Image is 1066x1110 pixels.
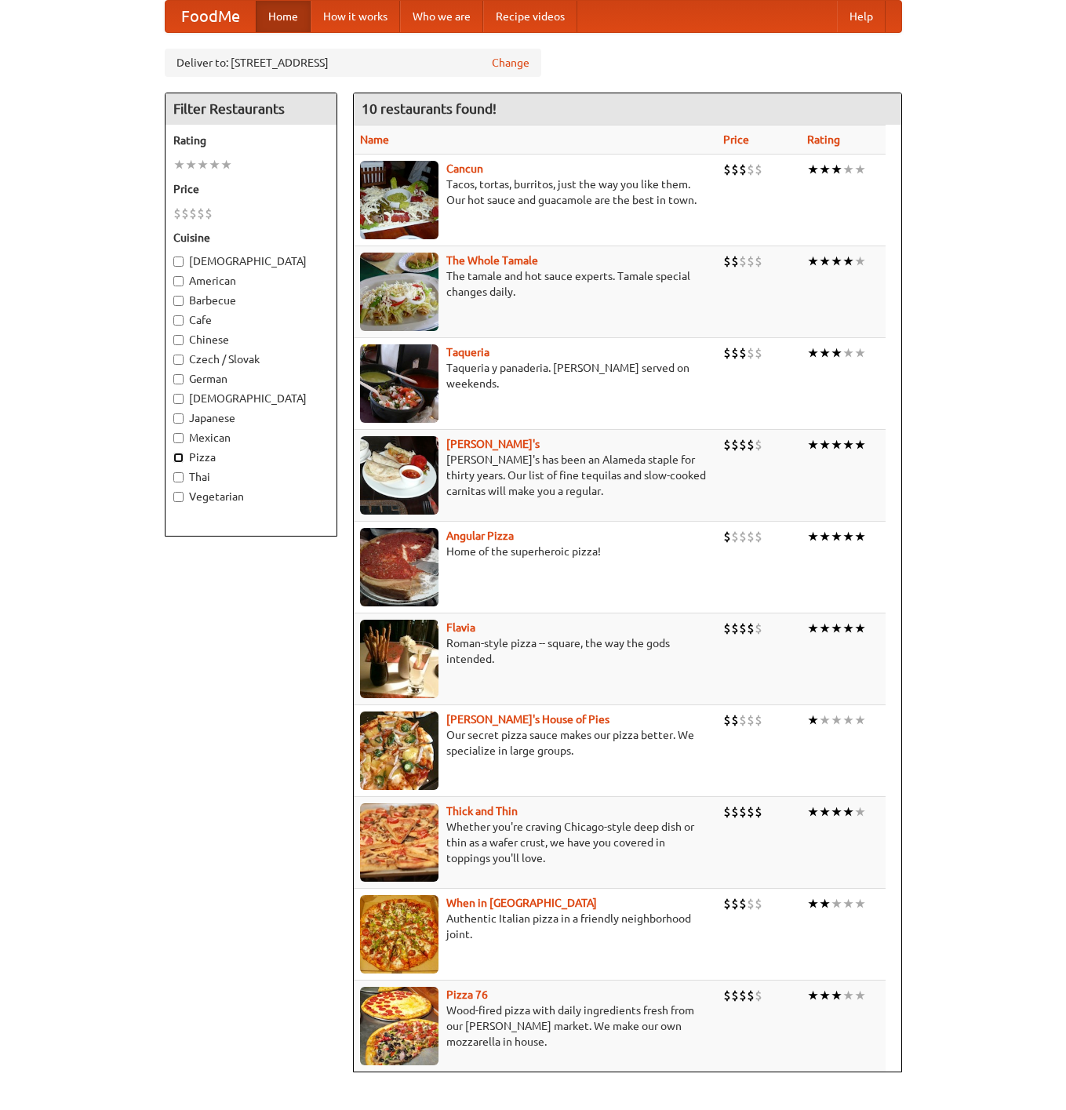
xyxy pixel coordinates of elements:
a: [PERSON_NAME]'s [446,438,540,450]
li: $ [755,161,762,178]
li: $ [189,205,197,222]
input: Thai [173,472,184,482]
li: $ [739,987,747,1004]
li: ★ [807,987,819,1004]
li: ★ [842,161,854,178]
li: ★ [842,620,854,637]
li: $ [747,344,755,362]
li: $ [755,436,762,453]
li: $ [755,711,762,729]
img: thick.jpg [360,803,438,882]
li: $ [723,895,731,912]
li: ★ [819,528,831,545]
a: Change [492,55,529,71]
li: $ [747,803,755,821]
li: ★ [807,344,819,362]
p: Taqueria y panaderia. [PERSON_NAME] served on weekends. [360,360,711,391]
li: $ [747,253,755,270]
li: $ [723,987,731,1004]
li: ★ [807,895,819,912]
li: $ [747,436,755,453]
li: $ [747,895,755,912]
li: $ [755,987,762,1004]
p: Authentic Italian pizza in a friendly neighborhood joint. [360,911,711,942]
a: How it works [311,1,400,32]
li: $ [723,344,731,362]
h5: Cuisine [173,230,329,246]
a: Pizza 76 [446,988,488,1001]
li: $ [739,161,747,178]
p: Roman-style pizza -- square, the way the gods intended. [360,635,711,667]
li: ★ [854,803,866,821]
a: Recipe videos [483,1,577,32]
p: The tamale and hot sauce experts. Tamale special changes daily. [360,268,711,300]
p: [PERSON_NAME]'s has been an Alameda staple for thirty years. Our list of fine tequilas and slow-c... [360,452,711,499]
li: ★ [831,620,842,637]
a: Home [256,1,311,32]
li: ★ [819,344,831,362]
label: [DEMOGRAPHIC_DATA] [173,391,329,406]
div: Deliver to: [STREET_ADDRESS] [165,49,541,77]
a: Name [360,133,389,146]
li: $ [755,803,762,821]
h4: Filter Restaurants [166,93,337,125]
li: ★ [842,344,854,362]
li: $ [173,205,181,222]
li: ★ [220,156,232,173]
li: $ [731,620,739,637]
li: ★ [842,528,854,545]
input: Mexican [173,433,184,443]
b: [PERSON_NAME]'s House of Pies [446,713,609,726]
li: ★ [807,528,819,545]
li: $ [739,344,747,362]
ng-pluralize: 10 restaurants found! [362,101,497,116]
li: $ [731,803,739,821]
input: Vegetarian [173,492,184,502]
li: $ [747,528,755,545]
label: Vegetarian [173,489,329,504]
li: $ [739,620,747,637]
li: ★ [819,895,831,912]
li: ★ [197,156,209,173]
li: $ [755,620,762,637]
li: ★ [842,711,854,729]
input: Pizza [173,453,184,463]
li: $ [755,528,762,545]
li: ★ [854,987,866,1004]
p: Our secret pizza sauce makes our pizza better. We specialize in large groups. [360,727,711,759]
p: Tacos, tortas, burritos, just the way you like them. Our hot sauce and guacamole are the best in ... [360,177,711,208]
li: $ [723,253,731,270]
a: Who we are [400,1,483,32]
a: FoodMe [166,1,256,32]
a: Angular Pizza [446,530,514,542]
li: $ [731,711,739,729]
li: ★ [831,803,842,821]
li: ★ [807,803,819,821]
input: Czech / Slovak [173,355,184,365]
a: Thick and Thin [446,805,518,817]
a: The Whole Tamale [446,254,538,267]
li: ★ [819,253,831,270]
input: Barbecue [173,296,184,306]
li: $ [723,711,731,729]
input: German [173,374,184,384]
a: Help [837,1,886,32]
li: $ [723,436,731,453]
li: ★ [854,711,866,729]
li: $ [731,253,739,270]
li: ★ [807,711,819,729]
img: wholetamale.jpg [360,253,438,331]
li: ★ [854,344,866,362]
li: ★ [831,161,842,178]
a: Taqueria [446,346,489,358]
input: Cafe [173,315,184,326]
li: ★ [842,803,854,821]
input: Chinese [173,335,184,345]
b: When in [GEOGRAPHIC_DATA] [446,897,597,909]
li: $ [723,161,731,178]
input: [DEMOGRAPHIC_DATA] [173,394,184,404]
img: angular.jpg [360,528,438,606]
